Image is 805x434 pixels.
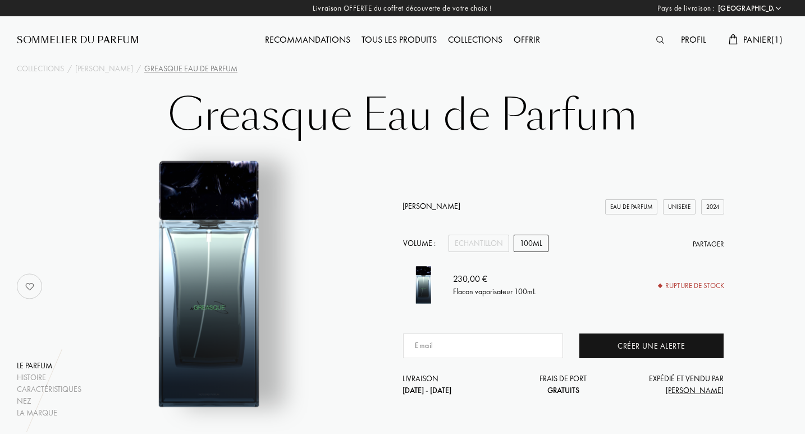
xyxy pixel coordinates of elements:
img: Greasque Eau de Parfum Sora Dora [403,263,445,305]
a: Sommelier du Parfum [17,34,139,47]
div: 230,00 € [453,272,536,285]
a: Collections [442,34,508,45]
div: Recommandations [259,33,356,48]
div: Partager [693,239,724,250]
span: Panier ( 1 ) [743,34,783,45]
div: Greasque Eau de Parfum [144,63,237,75]
a: Recommandations [259,34,356,45]
a: Offrir [508,34,546,45]
a: [PERSON_NAME] [75,63,133,75]
img: search_icn.svg [656,36,664,44]
div: Eau de Parfum [605,199,657,214]
span: Pays de livraison : [657,3,715,14]
div: 2024 [701,199,724,214]
div: / [67,63,72,75]
div: Echantillon [449,235,509,252]
span: Gratuits [547,385,579,395]
img: cart.svg [729,34,738,44]
input: Email [403,334,563,358]
div: Unisexe [663,199,696,214]
div: La marque [17,407,81,419]
div: / [136,63,141,75]
div: Livraison [403,373,510,396]
img: Greasque Eau de Parfum Sora Dora [71,143,347,419]
img: no_like_p.png [19,275,41,298]
div: Tous les produits [356,33,442,48]
div: Créer une alerte [579,334,724,358]
div: Caractéristiques [17,383,81,395]
div: Nez [17,395,81,407]
div: Expédié et vendu par [617,373,724,396]
a: Profil [675,34,712,45]
div: Collections [442,33,508,48]
a: Collections [17,63,64,75]
div: 100mL [514,235,548,252]
span: [PERSON_NAME] [666,385,724,395]
div: Rupture de stock [658,280,724,291]
div: Offrir [508,33,546,48]
div: Histoire [17,372,81,383]
div: Le parfum [17,360,81,372]
div: Profil [675,33,712,48]
div: Frais de port [510,373,617,396]
h1: Greasque Eau de Parfum [122,92,683,154]
a: [PERSON_NAME] [403,201,460,211]
div: Flacon vaporisateur 100mL [453,285,536,297]
span: [DATE] - [DATE] [403,385,451,395]
div: Volume : [403,235,442,252]
a: Tous les produits [356,34,442,45]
